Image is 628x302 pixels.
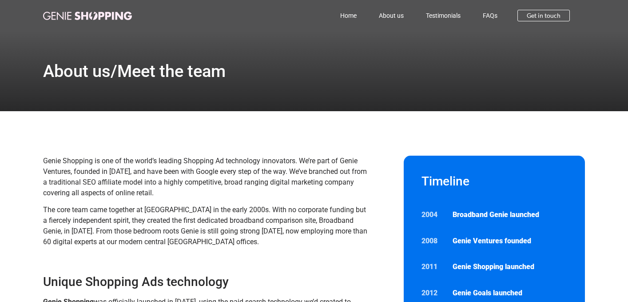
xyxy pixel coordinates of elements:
p: 2011 [421,262,444,272]
p: 2012 [421,288,444,298]
p: Genie Goals launched [453,288,567,298]
a: Home [329,5,368,26]
h3: Unique Shopping Ads technology [43,274,371,290]
span: Genie Shopping is one of the world’s leading Shopping Ad technology innovators. We’re part of Gen... [43,157,367,197]
h1: About us/Meet the team [43,63,226,80]
img: genie-shopping-logo [43,12,132,20]
a: Get in touch [517,10,570,21]
p: Genie Shopping launched [453,262,567,272]
p: Genie Ventures founded [453,236,567,246]
span: Get in touch [527,12,560,19]
p: 2004 [421,209,444,220]
h2: Timeline [421,173,567,189]
a: Testimonials [415,5,472,26]
a: FAQs [472,5,509,26]
p: Broadband Genie launched [453,209,567,220]
span: The core team came together at [GEOGRAPHIC_DATA] in the early 2000s. With no corporate funding bu... [43,205,367,246]
nav: Menu [171,5,509,26]
p: 2008 [421,236,444,246]
a: About us [368,5,415,26]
